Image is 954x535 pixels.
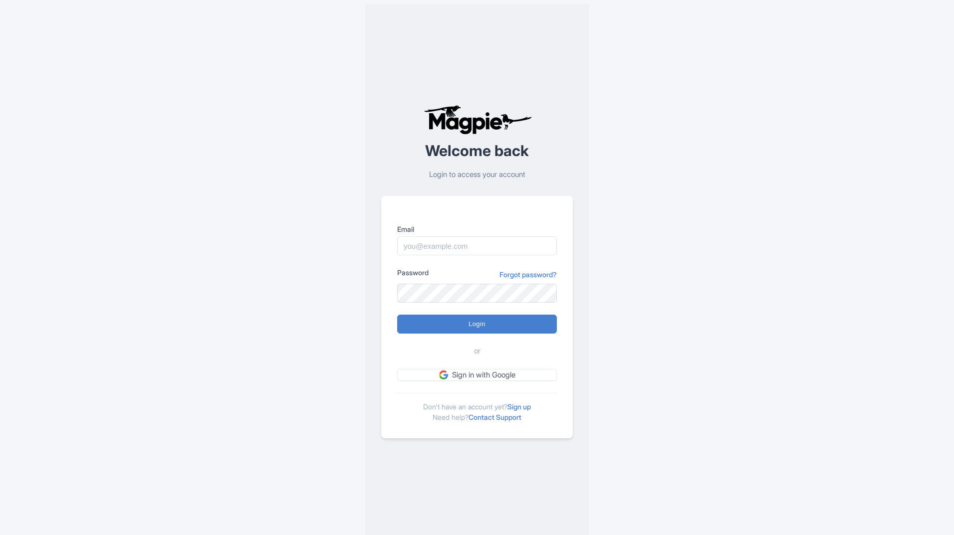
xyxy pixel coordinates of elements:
img: logo-ab69f6fb50320c5b225c76a69d11143b.png [421,105,533,135]
a: Sign up [507,402,531,411]
a: Sign in with Google [397,369,557,381]
span: or [474,346,480,357]
img: google.svg [439,370,448,379]
a: Forgot password? [499,269,557,280]
h2: Welcome back [381,143,573,159]
label: Email [397,224,557,234]
p: Login to access your account [381,169,573,180]
input: you@example.com [397,236,557,255]
input: Login [397,315,557,334]
label: Password [397,267,429,278]
a: Contact Support [469,413,521,421]
div: Don't have an account yet? Need help? [397,393,557,422]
